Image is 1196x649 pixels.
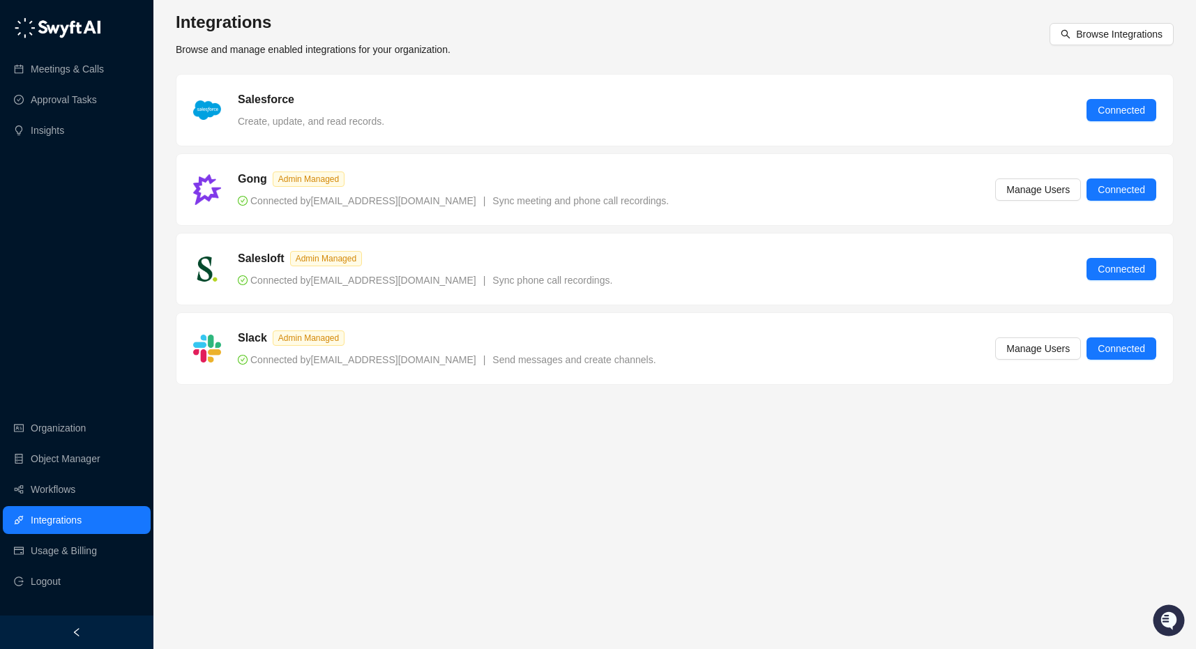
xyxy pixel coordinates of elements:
[492,275,612,286] span: Sync phone call recordings.
[995,337,1081,360] button: Manage Users
[238,91,294,108] h5: Salesforce
[31,116,64,144] a: Insights
[290,251,362,266] span: Admin Managed
[31,55,104,83] a: Meetings & Calls
[1087,99,1156,121] button: Connected
[483,195,486,206] span: |
[995,178,1081,201] button: Manage Users
[238,275,476,286] span: Connected by [EMAIL_ADDRESS][DOMAIN_NAME]
[1006,182,1070,197] span: Manage Users
[14,126,39,151] img: 5124521997842_fc6d7dfcefe973c2e489_88.png
[14,56,254,78] p: Welcome 👋
[31,86,97,114] a: Approval Tasks
[14,577,24,586] span: logout
[31,567,61,595] span: Logout
[1098,182,1145,197] span: Connected
[31,537,97,565] a: Usage & Billing
[273,330,345,346] span: Admin Managed
[57,190,113,215] a: 📶Status
[31,506,82,534] a: Integrations
[1076,26,1163,42] span: Browse Integrations
[47,140,176,151] div: We're available if you need us!
[8,190,57,215] a: 📚Docs
[238,195,476,206] span: Connected by [EMAIL_ADDRESS][DOMAIN_NAME]
[1098,341,1145,356] span: Connected
[72,627,82,637] span: left
[1050,23,1174,45] button: Browse Integrations
[1087,178,1156,201] button: Connected
[1006,341,1070,356] span: Manage Users
[14,17,101,38] img: logo-05li4sbe.png
[483,354,486,365] span: |
[492,354,656,365] span: Send messages and create channels.
[238,250,285,267] h5: Salesloft
[238,171,267,188] h5: Gong
[193,335,221,362] img: slack-Cn3INd-T.png
[77,195,107,209] span: Status
[1087,337,1156,360] button: Connected
[238,116,384,127] span: Create, update, and read records.
[238,275,248,285] span: check-circle
[492,195,669,206] span: Sync meeting and phone call recordings.
[31,414,86,442] a: Organization
[1087,258,1156,280] button: Connected
[14,14,42,42] img: Swyft AI
[31,445,100,473] a: Object Manager
[193,174,221,204] img: gong-Dwh8HbPa.png
[238,196,248,206] span: check-circle
[14,78,254,100] h2: How can we help?
[237,130,254,147] button: Start new chat
[193,100,221,120] img: salesforce-ChMvK6Xa.png
[1151,603,1189,641] iframe: Open customer support
[1098,261,1145,277] span: Connected
[1098,102,1145,118] span: Connected
[31,475,75,503] a: Workflows
[139,229,169,240] span: Pylon
[176,11,451,33] h3: Integrations
[1061,29,1070,39] span: search
[63,197,74,208] div: 📶
[98,229,169,240] a: Powered byPylon
[238,354,476,365] span: Connected by [EMAIL_ADDRESS][DOMAIN_NAME]
[483,275,486,286] span: |
[14,197,25,208] div: 📚
[193,255,221,283] img: mMK+48p7D+msP84feEvvg518Vq6zhYAAAAASUVORK5CYII=
[176,44,451,55] span: Browse and manage enabled integrations for your organization.
[28,195,52,209] span: Docs
[238,330,267,346] h5: Slack
[47,126,229,140] div: Start new chat
[273,171,345,187] span: Admin Managed
[238,355,248,365] span: check-circle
